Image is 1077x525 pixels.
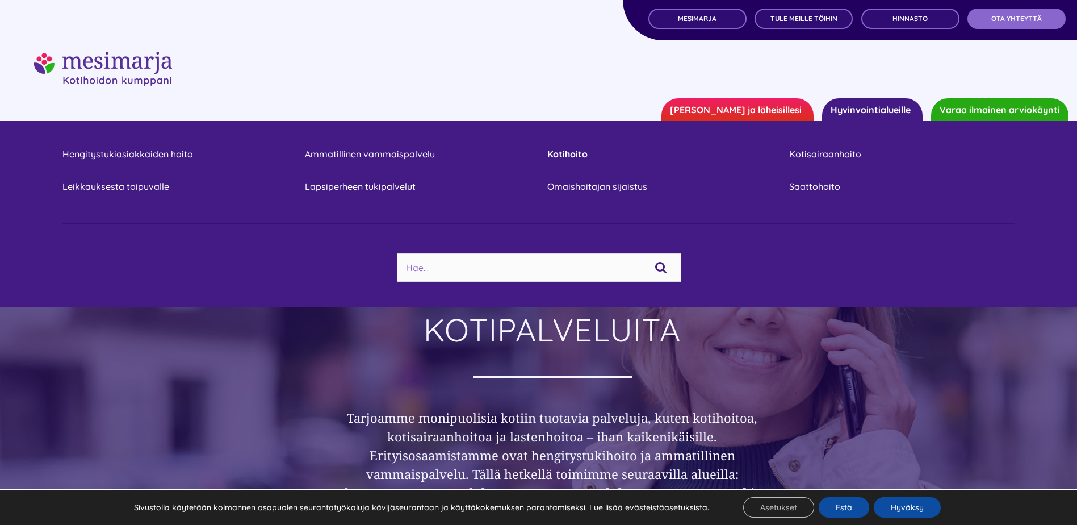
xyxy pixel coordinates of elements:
a: MESIMARJA [648,9,747,29]
a: Hyvinvointialueille [822,98,923,121]
a: Hinnasto [861,9,959,29]
a: OTA YHTEYTTÄ [967,9,1066,29]
a: Lapsiperheen tukipalvelut [305,179,530,194]
button: asetuksista [664,502,707,512]
span: TULE MEILLE TÖIHIN [770,15,837,23]
button: Hyväksy [874,497,941,518]
a: Hengitystukiasiakkaiden hoito [62,147,288,162]
h1: LAADUKKAITA KOTIPALVELUITA [334,277,770,347]
a: Varaa ilmainen arviokäynti [931,98,1068,121]
a: [PERSON_NAME] ja läheisillesi [661,98,814,121]
a: mesimarjasi [34,50,172,64]
img: mesimarjasi [34,52,172,86]
a: Saattohoito [789,179,1015,194]
span: MESIMARJA [678,15,716,23]
button: Estä [819,497,869,518]
a: Ammatillinen vammaispalvelu [305,147,530,162]
h3: Tarjoamme monipuolisia kotiin tuotavia palveluja, kuten kotihoitoa, kotisairaanhoitoa ja lastenho... [334,409,770,521]
input: Haku [647,253,675,282]
button: Asetukset [743,497,814,518]
span: OTA YHTEYTTÄ [991,15,1042,23]
input: Hae... [397,253,681,282]
a: Kotisairaanhoito [789,147,1015,162]
a: TULE MEILLE TÖIHIN [755,9,853,29]
a: Leikkauksesta toipuvalle [62,179,288,194]
span: Hinnasto [892,15,928,23]
a: Kotihoito [547,147,773,162]
a: Omaishoitajan sijaistus [547,179,773,194]
p: Sivustolla käytetään kolmannen osapuolen seurantatyökaluja kävijäseurantaan ja käyttäkokemuksen p... [134,502,709,512]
